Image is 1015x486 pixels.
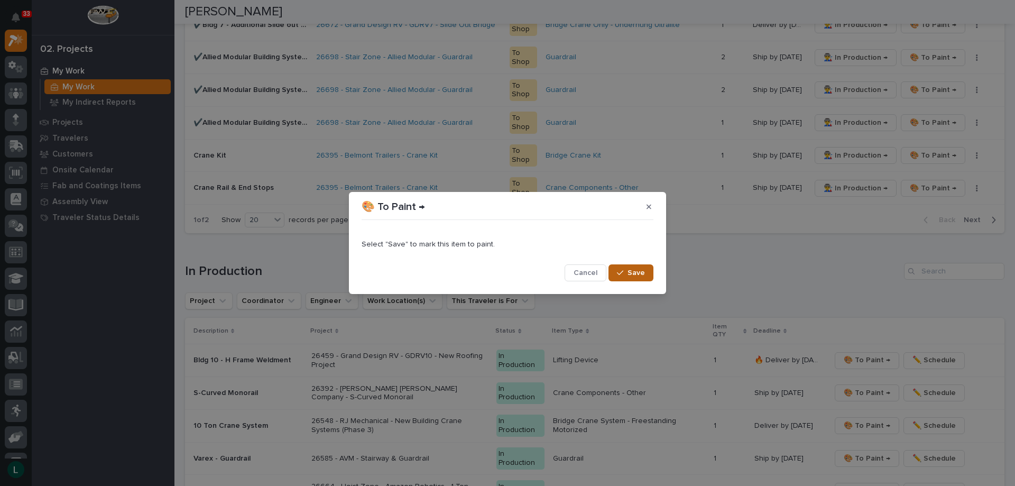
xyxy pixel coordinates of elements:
[608,264,653,281] button: Save
[628,268,645,278] span: Save
[362,200,425,213] p: 🎨 To Paint →
[574,268,597,278] span: Cancel
[565,264,606,281] button: Cancel
[362,240,653,249] p: Select "Save" to mark this item to paint.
